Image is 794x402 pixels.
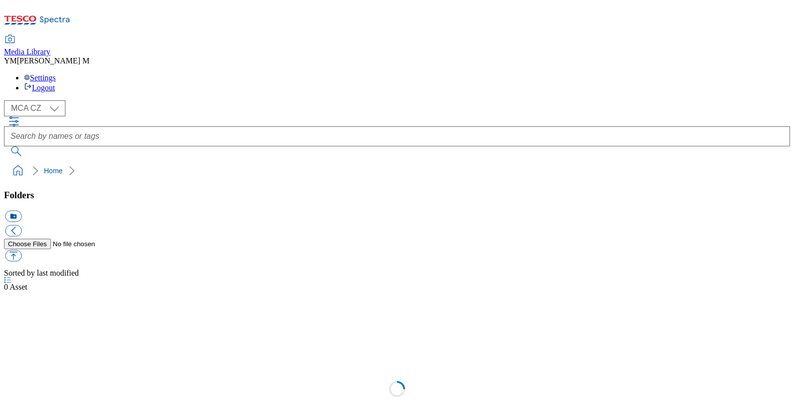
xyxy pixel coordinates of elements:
[4,269,79,277] span: Sorted by last modified
[4,283,9,291] span: 0
[4,47,50,56] span: Media Library
[24,83,55,92] a: Logout
[4,126,790,146] input: Search by names or tags
[4,56,17,65] span: YM
[4,161,790,180] nav: breadcrumb
[44,167,62,175] a: Home
[4,190,790,201] h3: Folders
[10,163,26,179] a: home
[24,73,56,82] a: Settings
[17,56,89,65] span: [PERSON_NAME] M
[4,283,27,291] span: Asset
[4,35,50,56] a: Media Library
